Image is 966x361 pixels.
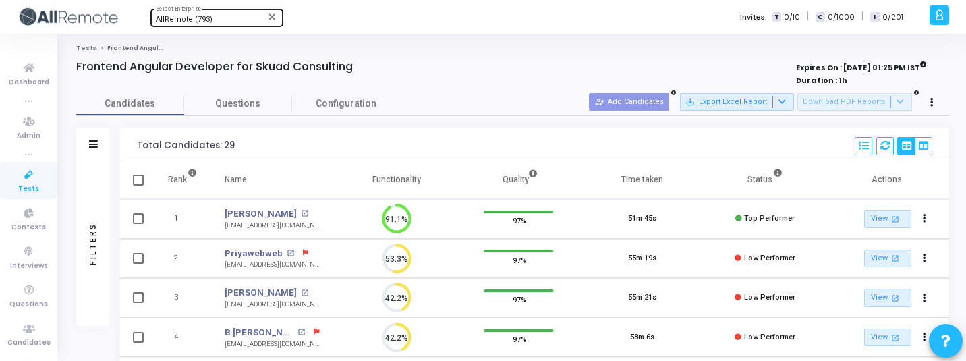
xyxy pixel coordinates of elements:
span: Tests [18,184,39,195]
mat-icon: open_in_new [301,210,308,217]
a: [PERSON_NAME] [225,286,297,300]
div: Filters [87,169,99,318]
button: Actions [915,289,934,308]
nav: breadcrumb [76,44,949,53]
span: Frontend Angular Developer for Skuad Consulting [107,44,276,52]
div: 58m 6s [630,332,654,343]
mat-icon: save_alt [685,97,695,107]
span: I [870,12,879,22]
div: [EMAIL_ADDRESS][DOMAIN_NAME] [225,300,322,310]
th: Quality [458,161,581,199]
a: [PERSON_NAME] [225,207,297,221]
div: Total Candidates: 29 [137,140,235,151]
span: Admin [17,130,40,142]
button: Actions [915,328,934,347]
mat-icon: open_in_new [287,250,294,257]
mat-icon: Clear [267,11,278,22]
span: 0/10 [784,11,800,23]
td: 3 [154,278,211,318]
div: 51m 45s [628,213,656,225]
mat-icon: open_in_new [890,292,901,304]
strong: Duration : 1h [796,75,847,86]
span: 97% [513,253,527,267]
button: Actions [915,249,934,268]
div: Name [225,172,247,187]
span: Contests [11,222,46,233]
mat-icon: open_in_new [890,213,901,225]
button: Download PDF Reports [797,93,912,111]
a: Tests [76,44,96,52]
mat-icon: open_in_new [890,252,901,264]
td: 1 [154,199,211,239]
strong: Expires On : [DATE] 01:25 PM IST [796,59,927,74]
a: View [864,250,911,268]
span: C [816,12,824,22]
div: Time taken [621,172,663,187]
div: 55m 21s [628,292,656,304]
span: Low Performer [744,293,795,302]
button: Actions [915,210,934,229]
mat-icon: open_in_new [297,329,305,336]
span: Top Performer [744,214,795,223]
span: Low Performer [744,333,795,341]
span: 97% [513,333,527,346]
span: 0/201 [882,11,903,23]
mat-icon: open_in_new [301,289,308,297]
span: | [861,9,863,24]
a: B [PERSON_NAME] [225,326,294,339]
button: Add Candidates [589,93,669,111]
h4: Frontend Angular Developer for Skuad Consulting [76,60,353,74]
td: 2 [154,239,211,279]
td: 4 [154,318,211,358]
div: [EMAIL_ADDRESS][DOMAIN_NAME] [225,260,322,270]
a: View [864,329,911,347]
span: Low Performer [744,254,795,262]
span: 97% [513,214,527,227]
span: 0/1000 [828,11,855,23]
th: Functionality [335,161,458,199]
div: [EMAIL_ADDRESS][DOMAIN_NAME] [225,339,322,350]
img: logo [17,3,118,30]
mat-icon: person_add_alt [595,97,604,107]
a: View [864,289,911,307]
a: View [864,210,911,228]
span: | [807,9,809,24]
label: Invites: [740,11,767,23]
span: T [772,12,781,22]
div: 55m 19s [628,253,656,265]
mat-icon: open_in_new [890,332,901,343]
th: Status [704,161,826,199]
span: Candidates [76,96,184,111]
a: Priyawebweb [225,247,283,260]
button: Export Excel Report [680,93,794,111]
div: View Options [897,137,932,155]
span: 97% [513,293,527,306]
th: Actions [826,161,949,199]
span: Questions [9,299,48,310]
div: [EMAIL_ADDRESS][DOMAIN_NAME] [225,221,322,231]
th: Rank [154,161,211,199]
span: Candidates [7,337,51,349]
span: Configuration [316,96,376,111]
span: Dashboard [9,77,49,88]
span: Questions [184,96,292,111]
span: AllRemote (793) [156,15,212,24]
span: Interviews [10,260,48,272]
